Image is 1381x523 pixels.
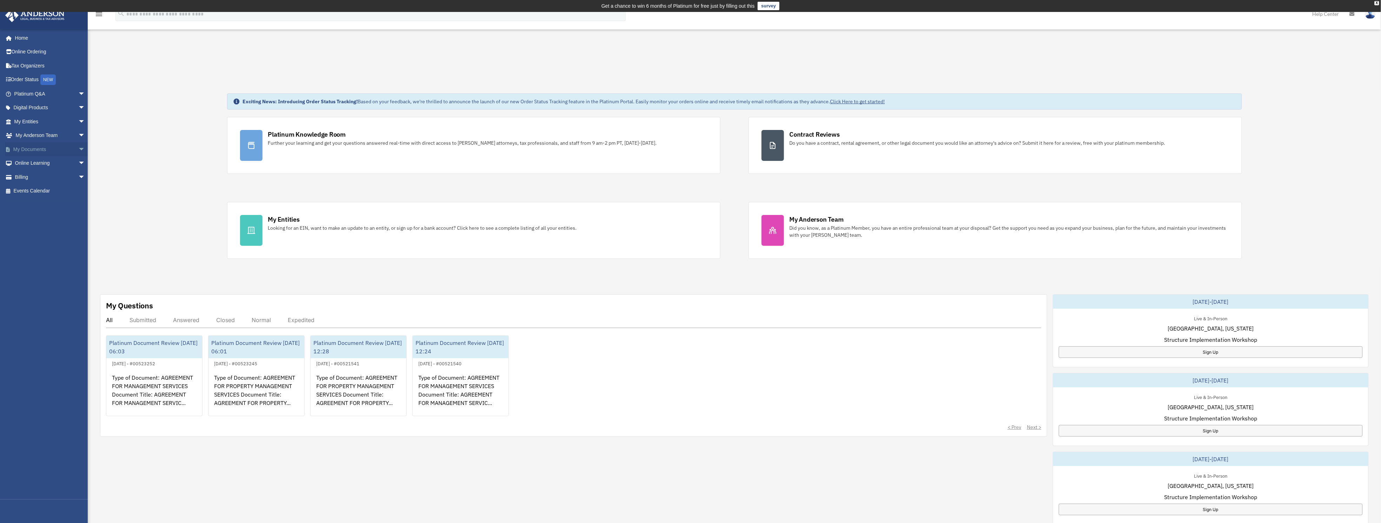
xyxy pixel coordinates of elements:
[5,129,96,143] a: My Anderson Teamarrow_drop_down
[1164,335,1257,344] span: Structure Implementation Workshop
[311,359,365,367] div: [DATE] - #00521541
[3,8,67,22] img: Anderson Advisors Platinum Portal
[790,139,1166,146] div: Do you have a contract, rental agreement, or other legal document you would like an attorney's ad...
[243,98,885,105] div: Based on your feedback, we're thrilled to announce the launch of our new Order Status Tracking fe...
[413,336,509,358] div: Platinum Document Review [DATE] 12:24
[790,224,1229,238] div: Did you know, as a Platinum Member, you have an entire professional team at your disposal? Get th...
[95,10,103,18] i: menu
[5,184,96,198] a: Events Calendar
[5,73,96,87] a: Order StatusNEW
[311,368,406,423] div: Type of Document: AGREEMENT FOR PROPERTY MANAGEMENT SERVICES Document Title: AGREEMENT FOR PROPER...
[1053,452,1368,466] div: [DATE]-[DATE]
[243,98,358,105] strong: Exciting News: Introducing Order Status Tracking!
[78,170,92,184] span: arrow_drop_down
[758,2,779,10] a: survey
[1365,9,1376,19] img: User Pic
[268,130,346,139] div: Platinum Knowledge Room
[1189,472,1233,479] div: Live & In-Person
[5,101,96,115] a: Digital Productsarrow_drop_down
[5,87,96,101] a: Platinum Q&Aarrow_drop_down
[117,9,125,17] i: search
[252,316,271,323] div: Normal
[227,117,721,174] a: Platinum Knowledge Room Further your learning and get your questions answered real-time with dire...
[268,215,300,224] div: My Entities
[1053,373,1368,387] div: [DATE]-[DATE]
[173,316,199,323] div: Answered
[208,359,263,367] div: [DATE] - #00523245
[1168,482,1254,490] span: [GEOGRAPHIC_DATA], [US_STATE]
[106,368,202,423] div: Type of Document: AGREEMENT FOR MANAGEMENT SERVICES Document Title: AGREEMENT FOR MANAGEMENT SERV...
[5,59,96,73] a: Tax Organizers
[5,156,96,170] a: Online Learningarrow_drop_down
[208,335,305,416] a: Platinum Document Review [DATE] 06:01[DATE] - #00523245Type of Document: AGREEMENT FOR PROPERTY M...
[268,139,657,146] div: Further your learning and get your questions answered real-time with direct access to [PERSON_NAM...
[413,359,467,367] div: [DATE] - #00521540
[130,316,156,323] div: Submitted
[1375,1,1379,5] div: close
[78,129,92,143] span: arrow_drop_down
[78,101,92,115] span: arrow_drop_down
[1059,504,1363,515] a: Sign Up
[78,142,92,157] span: arrow_drop_down
[288,316,314,323] div: Expedited
[106,300,153,311] div: My Questions
[749,202,1242,259] a: My Anderson Team Did you know, as a Platinum Member, you have an entire professional team at your...
[5,170,96,184] a: Billingarrow_drop_down
[106,359,161,367] div: [DATE] - #00523252
[5,142,96,156] a: My Documentsarrow_drop_down
[1053,295,1368,309] div: [DATE]-[DATE]
[95,12,103,18] a: menu
[78,87,92,101] span: arrow_drop_down
[216,316,235,323] div: Closed
[227,202,721,259] a: My Entities Looking for an EIN, want to make an update to an entity, or sign up for a bank accoun...
[78,156,92,171] span: arrow_drop_down
[1164,493,1257,501] span: Structure Implementation Workshop
[268,224,577,231] div: Looking for an EIN, want to make an update to an entity, or sign up for a bank account? Click her...
[311,336,406,358] div: Platinum Document Review [DATE] 12:28
[749,117,1242,174] a: Contract Reviews Do you have a contract, rental agreement, or other legal document you would like...
[78,115,92,129] span: arrow_drop_down
[1168,403,1254,411] span: [GEOGRAPHIC_DATA], [US_STATE]
[1164,414,1257,423] span: Structure Implementation Workshop
[5,45,96,59] a: Online Ordering
[208,368,304,423] div: Type of Document: AGREEMENT FOR PROPERTY MANAGEMENT SERVICES Document Title: AGREEMENT FOR PROPER...
[5,115,96,129] a: My Entitiesarrow_drop_down
[310,335,407,416] a: Platinum Document Review [DATE] 12:28[DATE] - #00521541Type of Document: AGREEMENT FOR PROPERTY M...
[1189,314,1233,322] div: Live & In-Person
[40,74,56,85] div: NEW
[1168,324,1254,333] span: [GEOGRAPHIC_DATA], [US_STATE]
[106,316,113,323] div: All
[602,2,755,10] div: Get a chance to win 6 months of Platinum for free just by filling out this
[5,31,92,45] a: Home
[106,336,202,358] div: Platinum Document Review [DATE] 06:03
[1189,393,1233,400] div: Live & In-Person
[1059,425,1363,437] a: Sign Up
[790,215,844,224] div: My Anderson Team
[413,368,509,423] div: Type of Document: AGREEMENT FOR MANAGEMENT SERVICES Document Title: AGREEMENT FOR MANAGEMENT SERV...
[790,130,840,139] div: Contract Reviews
[830,98,885,105] a: Click Here to get started!
[412,335,509,416] a: Platinum Document Review [DATE] 12:24[DATE] - #00521540Type of Document: AGREEMENT FOR MANAGEMENT...
[106,335,202,416] a: Platinum Document Review [DATE] 06:03[DATE] - #00523252Type of Document: AGREEMENT FOR MANAGEMENT...
[1059,346,1363,358] a: Sign Up
[208,336,304,358] div: Platinum Document Review [DATE] 06:01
